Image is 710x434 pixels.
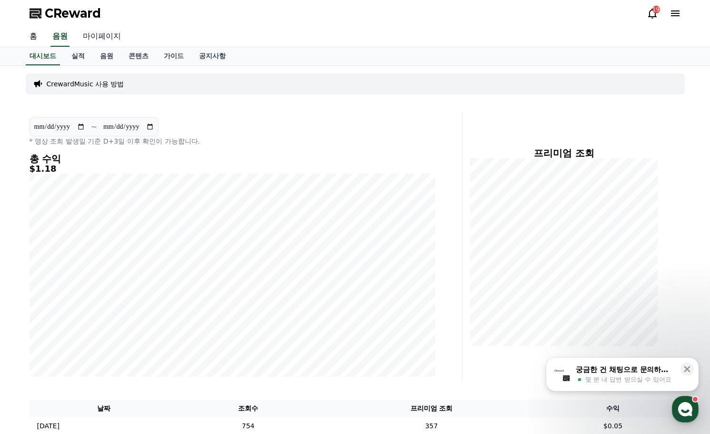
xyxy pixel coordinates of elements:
p: * 영상 조회 발생일 기준 D+3일 이후 확인이 가능합니다. [30,136,435,146]
th: 프리미엄 조회 [318,400,545,417]
a: CrewardMusic 사용 방법 [47,79,124,89]
th: 조회수 [179,400,318,417]
a: 실적 [64,47,92,65]
span: 홈 [30,317,36,324]
a: 마이페이지 [75,27,129,47]
a: 음원 [92,47,121,65]
a: 대시보드 [26,47,60,65]
div: 19 [652,6,660,13]
p: ~ [91,121,97,133]
span: 설정 [147,317,159,324]
span: 대화 [87,317,99,325]
a: 홈 [22,27,45,47]
a: 가이드 [156,47,191,65]
a: 콘텐츠 [121,47,156,65]
h5: $1.18 [30,164,435,174]
a: 공지사항 [191,47,233,65]
a: 19 [647,8,658,19]
a: 설정 [123,302,183,326]
h4: 총 수익 [30,154,435,164]
span: CReward [45,6,101,21]
p: [DATE] [37,421,60,431]
a: 홈 [3,302,63,326]
h4: 프리미엄 조회 [470,148,658,158]
th: 수익 [545,400,681,417]
th: 날짜 [30,400,179,417]
a: 대화 [63,302,123,326]
a: 음원 [50,27,70,47]
a: CReward [30,6,101,21]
